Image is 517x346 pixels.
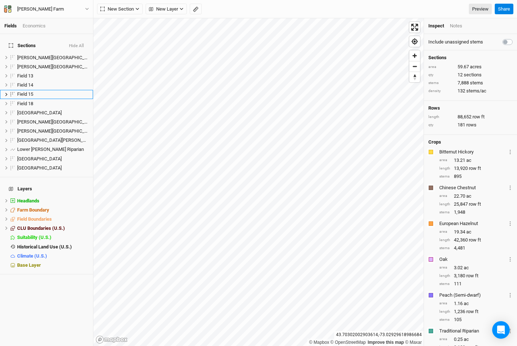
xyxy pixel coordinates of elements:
span: ac [466,193,471,199]
div: Lower Bogue Field [17,137,89,143]
div: length [439,166,450,171]
button: Crop Usage [508,291,513,299]
div: 88,652 [428,114,513,120]
div: 111 [439,281,513,287]
span: [GEOGRAPHIC_DATA][PERSON_NAME] [17,137,97,143]
div: area [439,229,450,235]
div: Field 15 [17,91,89,97]
a: Fields [4,23,17,28]
div: 3,180 [439,273,513,279]
div: Island Field [17,110,89,116]
div: Field 13 [17,73,89,79]
div: Field 14 [17,82,89,88]
span: ac [466,157,471,164]
span: rows [466,122,477,128]
span: Suitability (U.S.) [17,235,51,240]
div: length [439,237,450,243]
div: stems [439,281,450,287]
span: row ft [469,165,481,172]
h4: Sections [428,55,513,61]
span: New Layer [149,5,178,13]
div: length [428,114,454,120]
span: Field 13 [17,73,33,79]
div: 12 [428,72,513,78]
div: Historical Land Use (U.S.) [17,244,89,250]
h4: Layers [4,182,89,196]
a: Maxar [405,340,422,345]
button: [PERSON_NAME] Farm [4,5,89,13]
button: Enter fullscreen [409,22,420,33]
div: Lower Bogue Riparian [17,147,89,152]
span: row ft [469,237,481,243]
button: Hide All [69,43,84,49]
div: stems [439,317,450,323]
a: Improve this map [368,340,404,345]
div: 13,920 [439,165,513,172]
div: Headlands [17,198,89,204]
span: New Section [100,5,134,13]
span: CLU Boundaries (U.S.) [17,225,65,231]
button: Reset bearing to north [409,72,420,82]
button: Crop Usage [508,183,513,192]
a: Mapbox [309,340,329,345]
div: Traditional Riparian [439,328,506,334]
div: 1,948 [439,209,513,216]
canvas: Map [93,18,424,346]
span: acres [470,64,482,70]
span: Base Layer [17,262,41,268]
span: Field 14 [17,82,33,88]
div: Suitability (U.S.) [17,235,89,240]
div: Knoll Field North [17,119,89,125]
div: 42,360 [439,237,513,243]
span: [PERSON_NAME][GEOGRAPHIC_DATA] [17,55,97,60]
div: 1,236 [439,308,513,315]
div: stems [439,210,450,215]
div: area [439,157,450,163]
label: Include unassigned stems [428,39,483,45]
div: 1.16 [439,300,513,307]
div: European Hazelnut [439,220,506,227]
div: stems [439,246,450,251]
div: qty [428,122,454,128]
div: Bogue Field East [17,64,89,70]
div: area [439,193,450,199]
span: row ft [466,308,478,315]
span: Farm Boundary [17,207,49,213]
div: Inspect [428,23,444,29]
span: [PERSON_NAME][GEOGRAPHIC_DATA] [17,128,97,134]
div: 181 [428,122,513,128]
div: 43.70302002903614 , -73.02929618986684 [334,331,424,339]
h4: Rows [428,105,513,111]
a: OpenStreetMap [331,340,366,345]
div: 22.70 [439,193,513,199]
div: 4,481 [439,245,513,251]
div: Economics [23,23,46,29]
div: Field Boundaries [17,216,89,222]
div: Climate (U.S.) [17,253,89,259]
div: [PERSON_NAME] Farm [17,5,64,13]
div: area [439,301,450,306]
div: Open Intercom Messenger [492,321,510,339]
button: Share [495,4,513,15]
span: ac [466,229,471,235]
span: Field 18 [17,101,33,106]
button: Crop Usage [508,327,513,335]
span: row ft [469,201,481,208]
div: 895 [439,173,513,180]
span: Sections [9,43,36,49]
div: Upper South Pasture [17,156,89,162]
button: Crop Usage [508,219,513,228]
div: 105 [439,316,513,323]
span: Historical Land Use (U.S.) [17,244,72,250]
div: area [428,64,454,70]
span: ac [464,300,469,307]
div: 7,888 [428,80,513,86]
div: 25,847 [439,201,513,208]
span: Headlands [17,198,39,204]
button: Crop Usage [508,255,513,263]
div: length [439,202,450,207]
div: length [439,273,450,279]
span: Climate (U.S.) [17,253,47,259]
button: Zoom out [409,61,420,72]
